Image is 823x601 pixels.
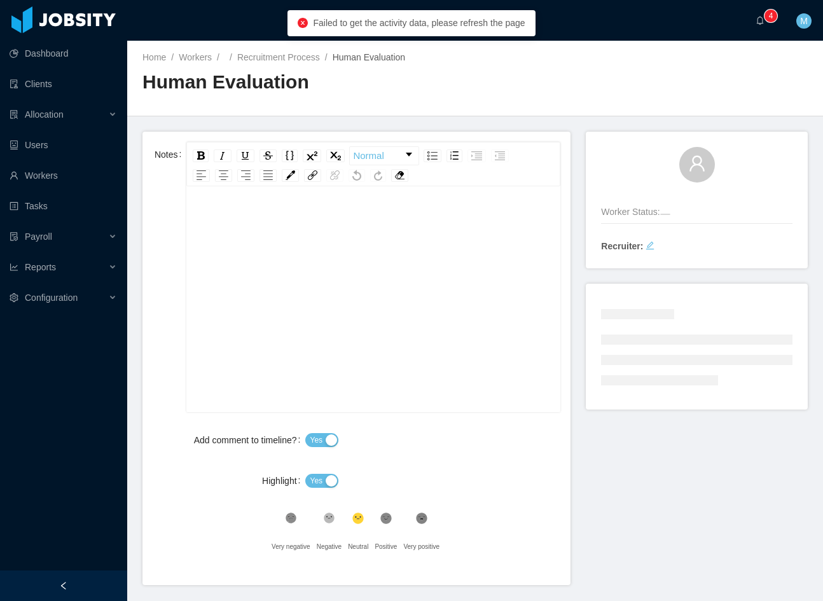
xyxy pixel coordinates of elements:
[193,149,209,162] div: Bold
[326,169,343,182] div: Unlink
[446,149,462,162] div: Ordered
[237,169,254,182] div: Right
[646,241,654,250] i: icon: edit
[491,149,509,162] div: Outdent
[10,263,18,272] i: icon: line-chart
[800,13,808,29] span: M
[310,474,322,487] span: Yes
[190,169,279,182] div: rdw-textalign-control
[10,293,18,302] i: icon: setting
[25,231,52,242] span: Payroll
[186,142,560,412] div: rdw-wrapper
[375,534,397,560] div: Positive
[25,293,78,303] span: Configuration
[370,169,386,182] div: Redo
[756,16,764,25] i: icon: bell
[171,52,174,62] span: /
[317,534,342,560] div: Negative
[197,208,551,431] div: rdw-editor
[155,149,186,160] label: Notes
[350,147,418,165] a: Block Type
[217,52,219,62] span: /
[421,146,511,165] div: rdw-list-control
[25,262,56,272] span: Reports
[230,52,232,62] span: /
[348,534,368,560] div: Neutral
[403,534,439,560] div: Very positive
[601,241,643,251] strong: Recruiter:
[214,149,232,162] div: Italic
[310,434,322,446] span: Yes
[194,435,306,445] label: Add comment to timeline?
[10,41,117,66] a: icon: pie-chartDashboard
[262,476,305,486] label: Highlight
[347,146,421,165] div: rdw-block-control
[142,69,475,95] h2: Human Evaluation
[10,232,18,241] i: icon: file-protect
[391,169,408,182] div: Remove
[325,52,328,62] span: /
[601,207,660,217] span: Worker Status:
[10,132,117,158] a: icon: robotUsers
[25,109,64,120] span: Allocation
[179,52,212,62] a: Workers
[190,146,347,165] div: rdw-inline-control
[272,534,310,560] div: Very negative
[764,10,777,22] sup: 4
[303,149,321,162] div: Superscript
[282,149,298,162] div: Monospace
[279,169,301,182] div: rdw-color-picker
[237,149,254,162] div: Underline
[353,143,384,169] span: Normal
[301,169,346,182] div: rdw-link-control
[688,155,706,172] i: icon: user
[333,52,405,62] span: Human Evaluation
[467,149,486,162] div: Indent
[142,52,166,62] a: Home
[349,169,365,182] div: Undo
[298,18,308,28] i: icon: close-circle
[326,149,345,162] div: Subscript
[237,52,320,62] a: Recruitment Process
[186,142,560,186] div: rdw-toolbar
[259,149,277,162] div: Strikethrough
[10,71,117,97] a: icon: auditClients
[424,149,441,162] div: Unordered
[10,110,18,119] i: icon: solution
[259,169,277,182] div: Justify
[304,169,321,182] div: Link
[349,146,419,165] div: rdw-dropdown
[769,10,773,22] p: 4
[346,169,389,182] div: rdw-history-control
[10,163,117,188] a: icon: userWorkers
[389,169,411,182] div: rdw-remove-control
[193,169,210,182] div: Left
[215,169,232,182] div: Center
[10,193,117,219] a: icon: profileTasks
[313,18,525,28] span: Failed to get the activity data, please refresh the page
